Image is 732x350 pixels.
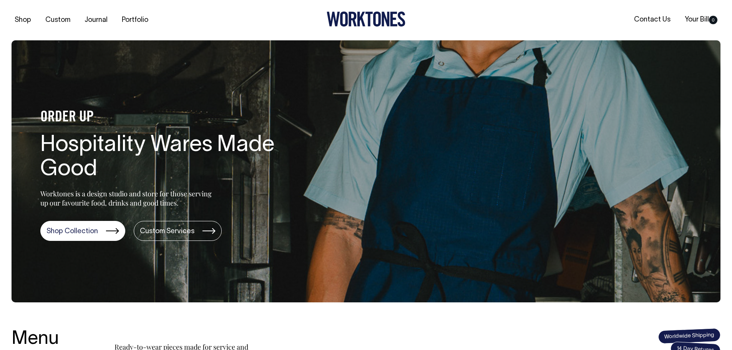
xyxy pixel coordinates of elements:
[40,133,286,182] h1: Hospitality Wares Made Good
[12,14,34,27] a: Shop
[40,221,125,241] a: Shop Collection
[42,14,73,27] a: Custom
[709,16,717,24] span: 0
[682,13,720,26] a: Your Bill0
[81,14,111,27] a: Journal
[134,221,222,241] a: Custom Services
[631,13,674,26] a: Contact Us
[658,328,720,344] span: Worldwide Shipping
[40,109,286,126] h4: ORDER UP
[119,14,151,27] a: Portfolio
[40,189,215,207] p: Worktones is a design studio and store for those serving up our favourite food, drinks and good t...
